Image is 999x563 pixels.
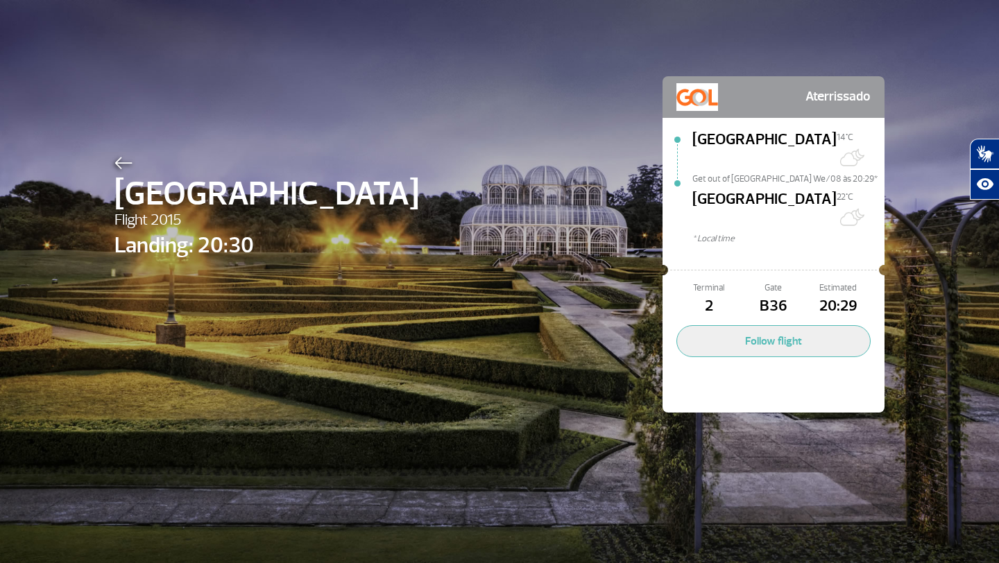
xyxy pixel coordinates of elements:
[837,191,853,202] span: 22°C
[806,281,871,295] span: Estimated
[676,325,871,357] button: Follow flight
[970,169,999,200] button: Abrir recursos assistivos.
[676,281,741,295] span: Terminal
[692,188,837,232] span: [GEOGRAPHIC_DATA]
[692,232,885,245] span: * Local time
[692,173,885,182] span: Get out of [GEOGRAPHIC_DATA] We/08 às 20:29*
[970,139,999,200] div: Plugin de acessibilidade da Hand Talk.
[837,203,864,231] img: Muitas nuvens
[805,83,871,111] span: Aterrissado
[741,295,805,318] span: B36
[114,229,419,262] span: Landing: 20:30
[114,209,419,232] span: Flight 2015
[806,295,871,318] span: 20:29
[692,128,837,173] span: [GEOGRAPHIC_DATA]
[676,295,741,318] span: 2
[837,144,864,171] img: Muitas nuvens
[741,281,805,295] span: Gate
[970,139,999,169] button: Abrir tradutor de língua de sinais.
[114,169,419,219] span: [GEOGRAPHIC_DATA]
[837,132,853,143] span: 14°C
